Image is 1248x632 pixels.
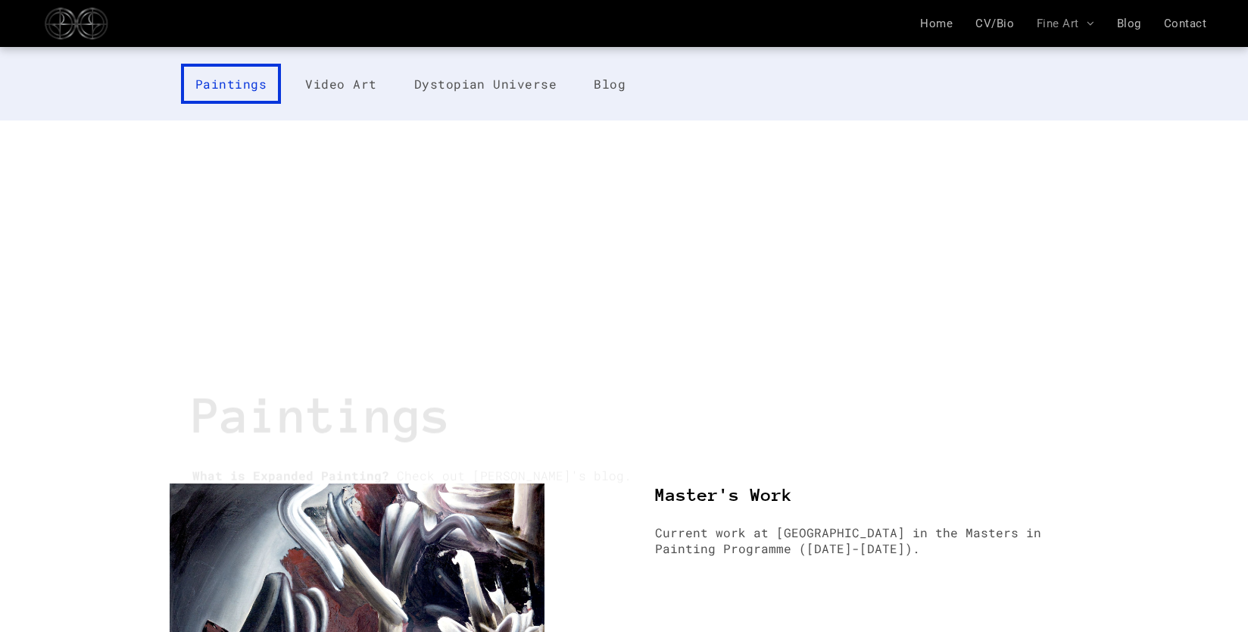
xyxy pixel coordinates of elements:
span: Paintings [192,388,451,442]
a: Dystopian Universe [401,64,570,104]
a: CV/Bio [964,17,1025,30]
a: Fine Art [1025,17,1106,30]
a: Contact [1153,17,1218,30]
a: Paintings [181,64,281,104]
a: Video Art [292,64,389,104]
a: Blog [581,64,638,104]
span: Current work at [GEOGRAPHIC_DATA] in the Masters in Painting Programme ([DATE]-[DATE]). [655,524,1041,556]
a: Blog [1106,17,1153,30]
a: Home [909,17,964,30]
span: Master's Work [655,485,793,505]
